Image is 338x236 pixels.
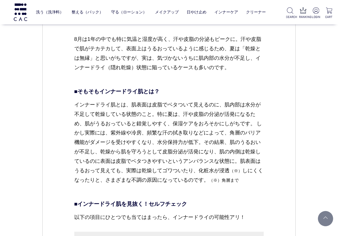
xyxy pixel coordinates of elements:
a: メイクアップ [155,5,179,19]
a: CART [325,7,333,19]
a: 守る（ローション） [111,5,147,19]
p: CART [325,15,333,19]
a: SEARCH [286,7,294,19]
p: ■インナードライ肌を見抜く！セルフチェック [74,200,264,208]
span: （※） [230,169,242,173]
a: クリーナー [246,5,266,19]
a: LOGIN [312,7,320,19]
p: 以下の項目にひとつでも当てはまったら、インナードライの可能性アリ！ [74,213,264,232]
a: 日やけ止め [187,5,206,19]
p: インナードライ肌とは、肌表面は皮脂でベタついて見えるのに、肌内部は水分が不足して乾燥している状態のこと。特に夏は、汗や皮脂の分泌が活発になるため、肌がうるおっていると錯覚しやすく、保湿ケアをおろ... [74,100,264,195]
p: 8月は1年の中でも特に気温と湿度が高く、汗や皮脂の分泌もピークに。汗や皮脂で肌がテカテカして、表面上はうるおっているように感じるため、夏は「乾燥とは無縁」と思いがちですが、実は、気づかないうちに... [74,34,264,82]
p: ■そもそもインナードライ肌とは？ [74,88,264,96]
p: RANKING [299,15,307,19]
a: インナーケア [214,5,238,19]
img: logo [13,3,28,21]
p: SEARCH [286,15,294,19]
a: 洗う（洗浄料） [36,5,64,19]
p: LOGIN [312,15,320,19]
a: 整える（パック） [72,5,103,19]
span: （※）角層まで [209,178,239,183]
a: RANKING [299,7,307,19]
